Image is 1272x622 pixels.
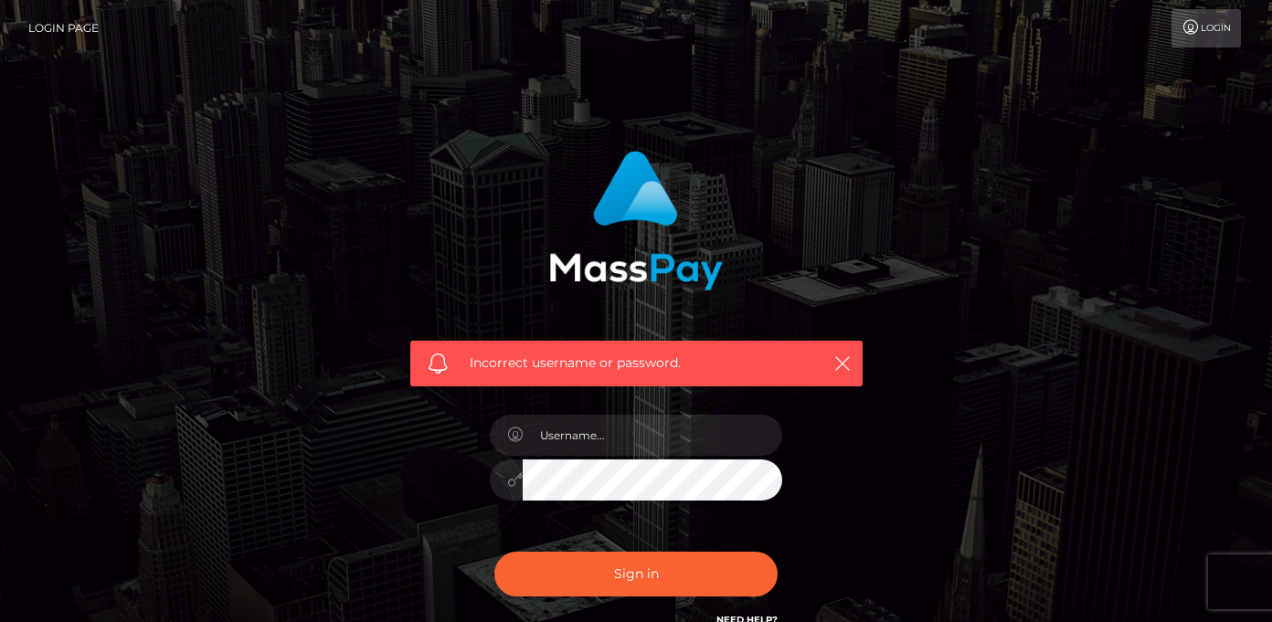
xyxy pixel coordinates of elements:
img: MassPay Login [549,151,723,290]
input: Username... [523,415,782,456]
button: Sign in [494,552,778,596]
a: Login Page [28,9,99,47]
a: Login [1171,9,1241,47]
span: Incorrect username or password. [470,353,803,373]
